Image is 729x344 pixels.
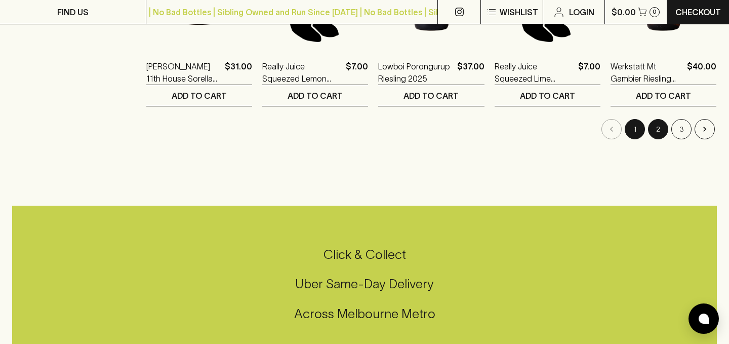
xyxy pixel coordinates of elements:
button: ADD TO CART [262,85,368,106]
a: Lowboi Porongurup Riesling 2025 [378,60,453,85]
p: Wishlist [500,6,538,18]
h5: Across Melbourne Metro [12,305,717,322]
p: FIND US [57,6,89,18]
a: Really Juice Squeezed Lime 285ml [495,60,574,85]
p: ADD TO CART [172,90,227,102]
button: Go to next page [695,119,715,139]
p: $31.00 [225,60,252,85]
p: ADD TO CART [520,90,575,102]
a: Really Juice Squeezed Lemon 285ml [262,60,342,85]
button: Go to page 3 [671,119,692,139]
button: page 1 [625,119,645,139]
p: $0.00 [612,6,636,18]
p: ADD TO CART [636,90,691,102]
button: ADD TO CART [495,85,600,106]
img: bubble-icon [699,314,709,324]
p: Login [569,6,594,18]
button: ADD TO CART [146,85,252,106]
p: $37.00 [457,60,484,85]
p: $40.00 [687,60,716,85]
p: $7.00 [346,60,368,85]
a: [PERSON_NAME] 11th House Sorella 2024 [146,60,221,85]
p: Checkout [675,6,721,18]
h5: Click & Collect [12,246,717,263]
button: ADD TO CART [611,85,716,106]
h5: Uber Same-Day Delivery [12,276,717,292]
nav: pagination navigation [146,119,716,139]
p: 0 [653,9,657,15]
p: ADD TO CART [403,90,459,102]
button: Go to page 2 [648,119,668,139]
button: ADD TO CART [378,85,484,106]
p: $7.00 [578,60,600,85]
a: Werkstatt Mt Gambier Riesling Off-Dry 2025 [611,60,683,85]
p: ADD TO CART [288,90,343,102]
